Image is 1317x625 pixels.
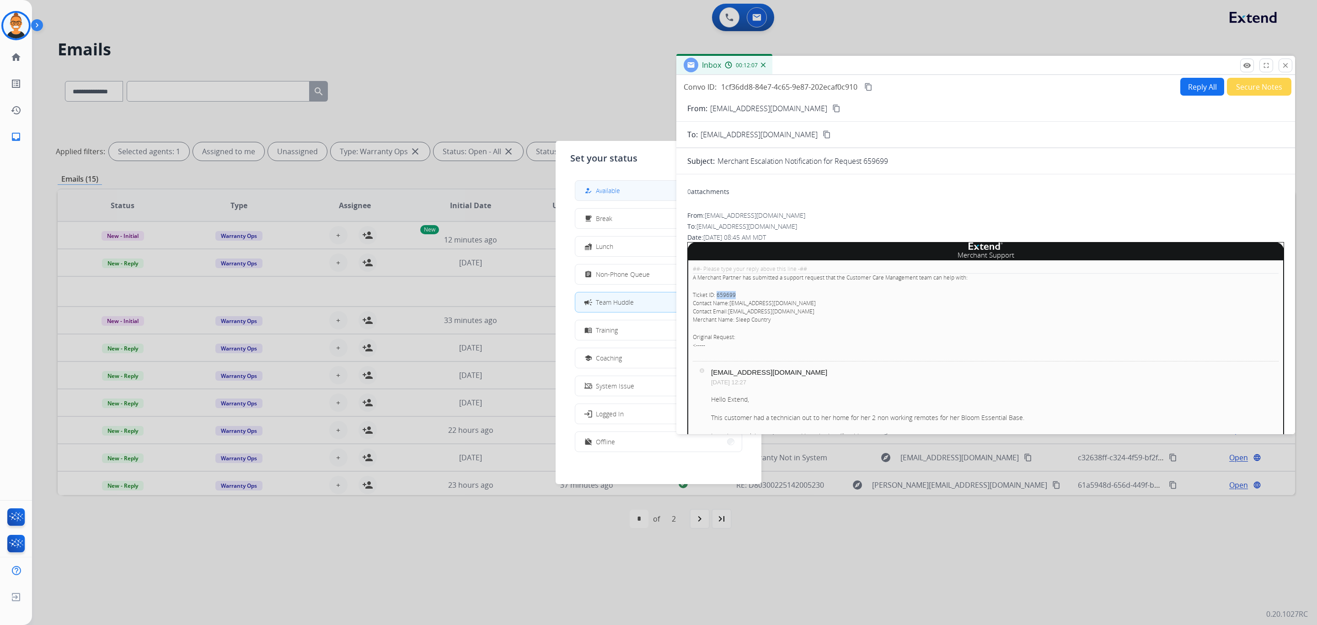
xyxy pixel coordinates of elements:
p: To: [687,129,698,140]
span: Non-Phone Queue [596,269,650,279]
p: 0.20.1027RC [1266,609,1308,620]
mat-icon: history [11,105,21,116]
mat-icon: login [584,409,593,418]
span: 00:12:07 [736,62,758,69]
span: Offline [596,437,615,447]
span: Set your status [570,152,637,165]
p: Merchant Escalation Notification for Request 659699 [717,156,888,167]
td: Merchant Support [688,250,1284,260]
div: Hello Extend, [711,395,1279,404]
button: Coaching [575,348,742,368]
mat-icon: inbox [11,131,21,142]
button: Team Huddle [575,292,742,312]
mat-icon: close [1281,61,1290,70]
span: [EMAIL_ADDRESS][DOMAIN_NAME] [696,222,797,231]
button: Reply All [1180,78,1224,96]
div: attachments [687,187,729,196]
p: Ticket ID: 659699 Contact Name: Contact Email: Merchant Name: Sleep Country [693,291,1279,324]
span: [EMAIL_ADDRESS][DOMAIN_NAME] [705,211,805,220]
span: 0 [687,187,691,196]
a: [EMAIL_ADDRESS][DOMAIN_NAME] [711,368,827,376]
div: I see it says claim was approved but she is still waiting on replacement remotes. [711,431,1279,441]
button: Available [575,181,742,200]
span: [DATE] 08:45 AM MDT [703,233,766,242]
span: Lunch [596,242,613,251]
div: Date: [687,233,1284,242]
p: A Merchant Partner has submitted a support request that the Customer Care Management team can hel... [693,274,1279,282]
mat-icon: campaign [584,297,593,307]
span: Training [596,325,618,335]
p: [EMAIL_ADDRESS][DOMAIN_NAME] [710,103,827,114]
mat-icon: menu_book [584,326,592,334]
img: company logo [969,242,1003,250]
mat-icon: how_to_reg [584,187,592,194]
mat-icon: phonelink_off [584,382,592,390]
span: Logged In [596,409,624,419]
span: System Issue [596,381,634,391]
div: ##- Please type your reply above this line -## [693,265,1279,273]
mat-icon: content_copy [832,104,841,113]
a: [EMAIL_ADDRESS][DOMAIN_NAME] [728,307,814,315]
mat-icon: fastfood [584,242,592,250]
mat-icon: remove_red_eye [1243,61,1251,70]
button: Training [575,320,742,340]
p: Convo ID: [684,81,717,92]
mat-icon: work_off [584,438,592,446]
button: Secure Notes [1227,78,1291,96]
mat-icon: content_copy [864,83,873,91]
mat-icon: assignment [584,270,592,278]
span: [EMAIL_ADDRESS][DOMAIN_NAME] [701,129,818,140]
button: Lunch [575,237,742,256]
span: 1cf36dd8-84e7-4c65-9e87-202ecaf0c910 [721,82,857,92]
mat-icon: free_breakfast [584,215,592,222]
div: This customer had a technician out to her home for her 2 non working remotes for her Bloom Essent... [711,413,1279,422]
span: Coaching [596,353,622,363]
p: Subject: [687,156,715,167]
mat-icon: school [584,354,592,362]
a: [EMAIL_ADDRESS][DOMAIN_NAME] [729,299,816,307]
p: From: [687,103,707,114]
button: Non-Phone Queue [575,264,742,284]
div: From: [687,211,1284,220]
span: Inbox [702,60,721,70]
mat-icon: fullscreen [1262,61,1270,70]
span: Available [596,186,620,195]
p: Original Request: <----- [693,333,1279,350]
span: Team Huddle [596,297,634,307]
mat-icon: list_alt [11,78,21,89]
mat-icon: home [11,52,21,63]
p: [DATE] 12:27 [711,377,1279,388]
div: To: [687,222,1284,231]
img: avatar [3,13,29,38]
button: Offline [575,432,742,452]
button: Break [575,209,742,228]
button: Logged In [575,404,742,424]
span: Break [596,214,612,223]
button: System Issue [575,376,742,396]
mat-icon: content_copy [823,130,831,139]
